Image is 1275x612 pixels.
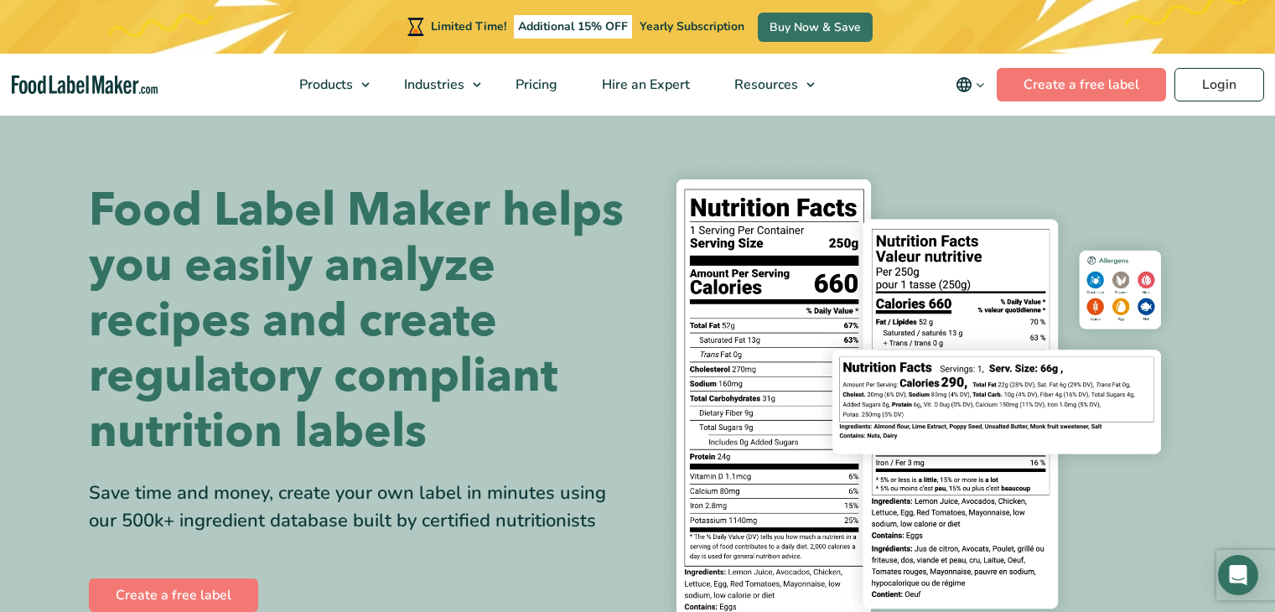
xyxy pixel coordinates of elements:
[277,54,378,116] a: Products
[758,13,873,42] a: Buy Now & Save
[511,75,559,94] span: Pricing
[294,75,355,94] span: Products
[89,578,258,612] a: Create a free label
[580,54,708,116] a: Hire an Expert
[597,75,692,94] span: Hire an Expert
[729,75,800,94] span: Resources
[89,183,625,459] h1: Food Label Maker helps you easily analyze recipes and create regulatory compliant nutrition labels
[399,75,466,94] span: Industries
[997,68,1166,101] a: Create a free label
[514,15,632,39] span: Additional 15% OFF
[640,18,744,34] span: Yearly Subscription
[89,480,625,535] div: Save time and money, create your own label in minutes using our 500k+ ingredient database built b...
[1174,68,1264,101] a: Login
[1218,555,1258,595] div: Open Intercom Messenger
[713,54,823,116] a: Resources
[494,54,576,116] a: Pricing
[431,18,506,34] span: Limited Time!
[382,54,490,116] a: Industries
